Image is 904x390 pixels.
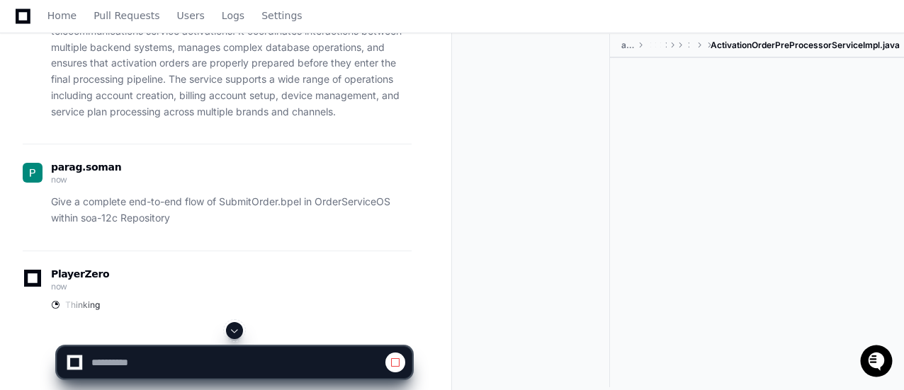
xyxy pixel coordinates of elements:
[859,343,897,382] iframe: Open customer support
[47,11,77,20] span: Home
[51,270,109,278] span: PlayerZero
[711,40,900,51] span: ActivationOrderPreProcessorServiceImpl.java
[261,11,302,20] span: Settings
[48,105,232,120] div: Start new chat
[51,194,412,226] p: Give a complete end-to-end flow of SubmitOrder.bpel in OrderServiceOS within soa-12c Repository
[51,174,67,185] span: now
[48,120,185,131] div: We're offline, we'll be back soon
[94,11,159,20] span: Pull Requests
[51,161,121,173] span: parag.soman
[222,11,244,20] span: Logs
[51,281,67,292] span: now
[177,11,205,20] span: Users
[14,105,40,131] img: 1736555170064-99ba0984-63c1-480f-8ee9-699278ef63ed
[100,148,171,159] a: Powered byPylon
[23,163,43,183] img: ACg8ocLL3vXvdba5S5V7nChXuiKYjYAj5GQFF3QGVBb6etwgLiZA=s96-c
[241,110,258,127] button: Start new chat
[141,149,171,159] span: Pylon
[14,57,258,79] div: Welcome
[14,14,43,42] img: PlayerZero
[621,40,635,51] span: activation-order-pre-processor
[65,299,100,311] span: Thinking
